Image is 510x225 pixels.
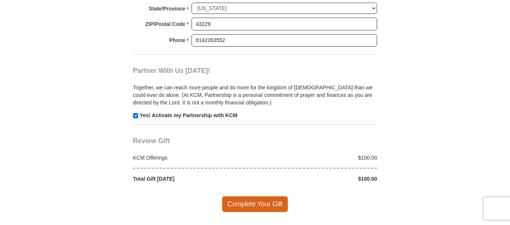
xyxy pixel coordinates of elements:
span: Complete Your Gift [222,196,288,212]
div: $100.00 [255,154,381,162]
strong: State/Province [149,3,185,14]
span: Review Gift [133,137,170,145]
div: KCM Offerings [129,154,255,162]
strong: Yes! Activate my Partnership with KCM [140,112,237,118]
div: Total Gift [DATE] [129,175,255,183]
strong: Phone [169,35,186,45]
div: $100.00 [255,175,381,183]
p: Together, we can reach more people and do more for the kingdom of [DEMOGRAPHIC_DATA] than we coul... [133,84,377,106]
strong: ZIP/Postal Code [145,19,186,29]
span: Partner With Us [DATE]! [133,67,210,74]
